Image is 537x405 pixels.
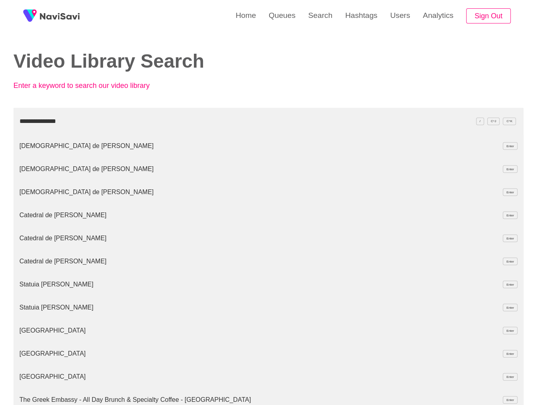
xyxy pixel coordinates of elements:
li: [DEMOGRAPHIC_DATA] de [PERSON_NAME] [14,158,524,181]
li: [GEOGRAPHIC_DATA] [14,319,524,342]
img: fireSpot [40,12,80,20]
li: Catedral de [PERSON_NAME] [14,250,524,273]
span: Enter [503,304,517,312]
span: / [476,117,484,125]
span: Enter [503,189,517,196]
span: C^J [487,117,500,125]
button: Sign Out [466,8,511,24]
li: [GEOGRAPHIC_DATA] [14,342,524,365]
h2: Video Library Search [14,51,257,72]
span: Enter [503,350,517,358]
li: [GEOGRAPHIC_DATA] [14,365,524,388]
span: C^K [503,117,516,125]
span: Enter [503,396,517,404]
span: Enter [503,235,517,242]
li: Catedral de [PERSON_NAME] [14,227,524,250]
li: Catedral de [PERSON_NAME] [14,204,524,227]
span: Enter [503,142,517,150]
li: [DEMOGRAPHIC_DATA] de [PERSON_NAME] [14,181,524,204]
span: Enter [503,373,517,381]
li: [DEMOGRAPHIC_DATA] de [PERSON_NAME] [14,134,524,158]
span: Enter [503,281,517,288]
span: Enter [503,212,517,219]
p: Enter a keyword to search our video library [14,82,189,90]
img: fireSpot [20,6,40,26]
span: Enter [503,166,517,173]
li: Statuia [PERSON_NAME] [14,296,524,319]
span: Enter [503,258,517,265]
span: Enter [503,327,517,335]
li: Statuia [PERSON_NAME] [14,273,524,296]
